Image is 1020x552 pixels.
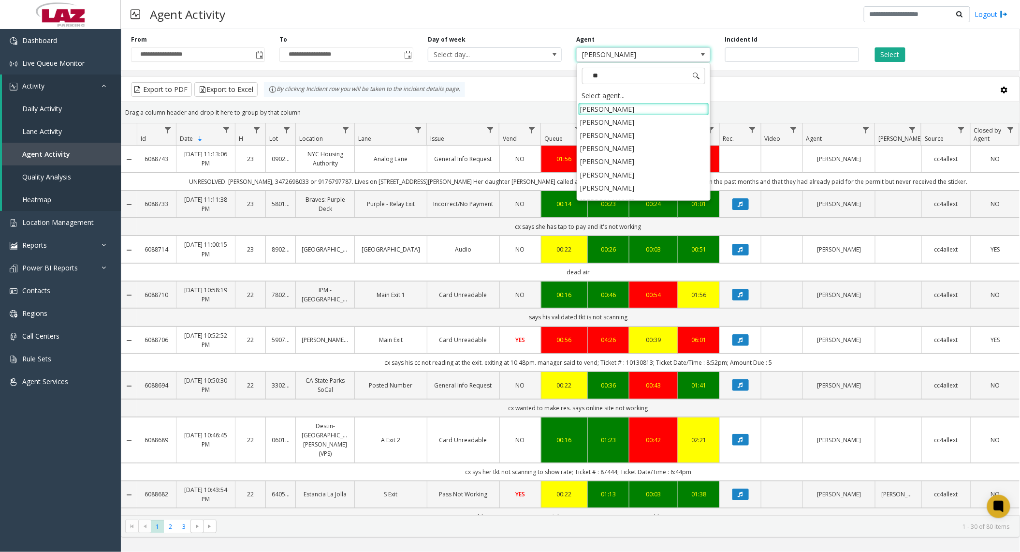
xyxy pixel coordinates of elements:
[431,134,445,143] span: Issue
[272,381,290,390] a: 330254
[239,134,243,143] span: H
[254,48,264,61] span: Toggle popup
[272,154,290,164] a: 090255
[361,435,421,445] a: A Exit 2
[684,290,714,299] div: 01:56
[302,421,349,459] a: Destin-[GEOGRAPHIC_DATA][PERSON_NAME] (VPS)
[269,134,278,143] span: Lot
[879,134,923,143] span: [PERSON_NAME]
[131,82,192,97] button: Export to PDF
[428,35,466,44] label: Day of week
[516,155,525,163] span: NO
[635,335,672,344] div: 00:39
[272,245,290,254] a: 890209
[433,435,494,445] a: Card Unreadable
[506,199,535,209] a: NO
[194,82,258,97] button: Export to Excel
[547,435,582,445] a: 00:16
[506,490,535,499] a: YES
[745,123,758,136] a: Rec. Filter Menu
[22,331,59,341] span: Call Centers
[361,245,421,254] a: [GEOGRAPHIC_DATA]
[433,335,494,344] a: Card Unreadable
[121,156,137,164] a: Collapse Details
[547,199,582,209] div: 00:14
[725,35,758,44] label: Incident Id
[577,48,683,61] span: [PERSON_NAME]
[684,381,714,390] a: 01:41
[206,522,214,530] span: Go to the last page
[182,431,229,449] a: [DATE] 10:46:45 PM
[10,60,17,68] img: 'icon'
[928,335,964,344] a: cc4allext
[222,522,1010,531] kendo-pager-info: 1 - 30 of 80 items
[361,154,421,164] a: Analog Lane
[991,200,1000,208] span: NO
[572,123,585,136] a: Queue Filter Menu
[516,200,525,208] span: NO
[143,290,170,299] a: 6088710
[578,194,709,208] li: [PERSON_NAME]
[525,123,539,136] a: Vend Filter Menu
[22,263,78,272] span: Power BI Reports
[991,245,1000,254] span: YES
[182,485,229,504] a: [DATE] 10:43:54 PM
[547,335,582,344] a: 00:56
[358,134,371,143] span: Lane
[22,195,51,204] span: Heatmap
[503,134,517,143] span: Vend
[547,381,582,390] a: 00:22
[635,199,672,209] a: 00:24
[272,490,290,499] a: 640597
[22,286,50,295] span: Contacts
[361,490,421,499] a: S Exit
[977,435,1014,445] a: NO
[143,335,170,344] a: 6088706
[506,381,535,390] a: NO
[411,123,424,136] a: Lane Filter Menu
[516,381,525,389] span: NO
[977,199,1014,209] a: NO
[506,435,535,445] a: NO
[723,134,734,143] span: Rec.
[594,435,623,445] div: 01:23
[684,335,714,344] a: 06:01
[137,508,1020,526] td: unable to process exit on tap rfid; Customer : [PERSON_NAME]; Monthly # : 12391
[241,199,260,209] a: 23
[547,154,582,164] div: 01:56
[433,290,494,299] a: Card Unreadable
[928,381,964,390] a: cc4allext
[991,155,1000,163] span: NO
[190,520,204,533] span: Go to the next page
[594,335,623,344] div: 04:26
[684,199,714,209] a: 01:01
[977,381,1014,390] a: NO
[302,245,349,254] a: [GEOGRAPHIC_DATA]
[22,104,62,113] span: Daily Activity
[10,356,17,363] img: 'icon'
[765,134,781,143] span: Video
[975,9,1008,19] a: Logout
[428,48,535,61] span: Select day...
[433,154,494,164] a: General Info Request
[635,381,672,390] a: 00:43
[161,123,174,136] a: Id Filter Menu
[22,127,62,136] span: Lane Activity
[10,242,17,250] img: 'icon'
[241,335,260,344] a: 22
[547,490,582,499] a: 00:22
[361,290,421,299] a: Main Exit 1
[10,333,17,341] img: 'icon'
[402,48,413,61] span: Toggle popup
[121,491,137,499] a: Collapse Details
[684,490,714,499] a: 01:38
[977,154,1014,164] a: NO
[516,291,525,299] span: NO
[433,199,494,209] a: Incorrect/No Payment
[991,381,1000,389] span: NO
[143,199,170,209] a: 6088733
[928,199,964,209] a: cc4allext
[544,134,563,143] span: Queue
[182,376,229,394] a: [DATE] 10:50:30 PM
[991,336,1000,344] span: YES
